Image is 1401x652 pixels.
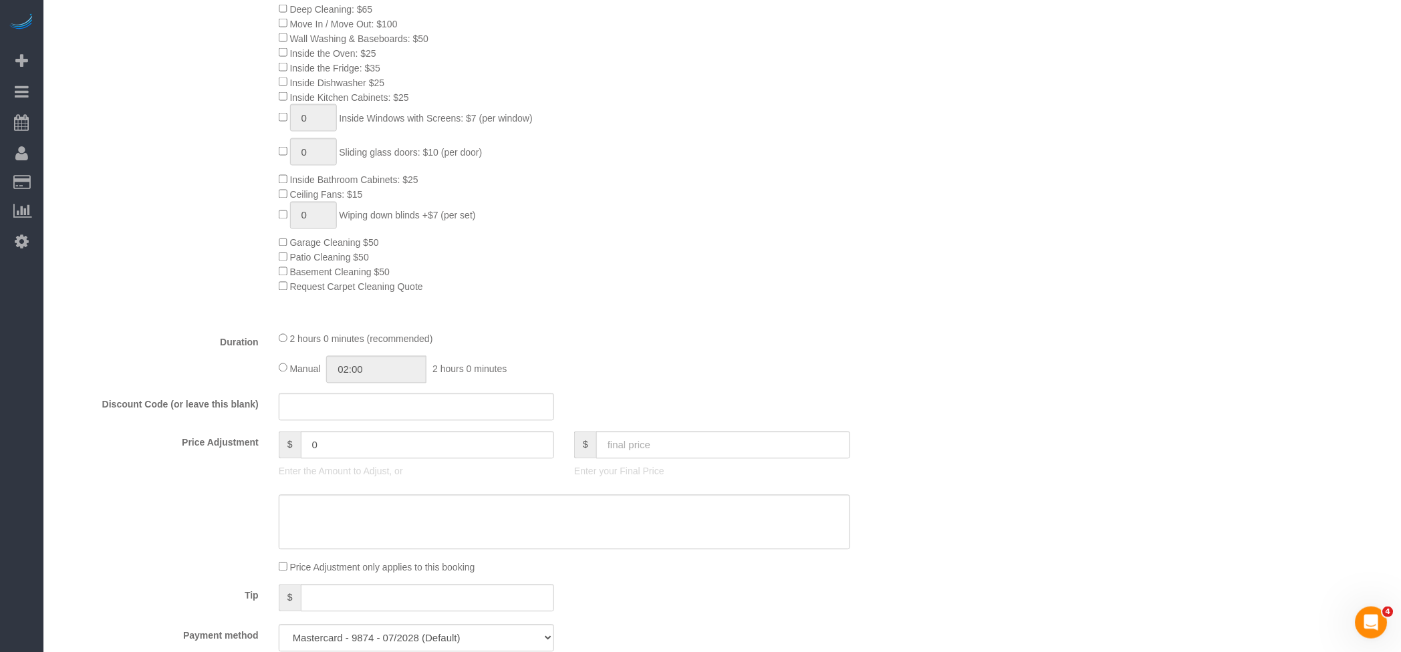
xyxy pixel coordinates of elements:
p: Enter the Amount to Adjust, or [279,465,554,478]
label: Discount Code (or leave this blank) [47,393,269,412]
span: Wall Washing & Baseboards: $50 [290,33,429,44]
span: Inside the Fridge: $35 [290,63,380,73]
iframe: Intercom live chat [1356,607,1388,639]
span: Manual [290,363,321,374]
span: Deep Cleaning: $65 [290,4,373,15]
span: Inside Dishwasher $25 [290,77,385,88]
span: 2 hours 0 minutes [432,363,507,374]
span: Basement Cleaning $50 [290,267,390,278]
img: Automaid Logo [8,13,35,32]
label: Tip [47,585,269,603]
span: $ [279,585,301,612]
span: Sliding glass doors: $10 (per door) [340,147,483,158]
span: Inside Bathroom Cabinets: $25 [290,175,418,186]
label: Price Adjustment [47,432,269,450]
span: $ [574,432,596,459]
span: Inside Kitchen Cabinets: $25 [290,92,409,103]
label: Duration [47,331,269,349]
span: Price Adjustment only applies to this booking [290,562,475,573]
label: Payment method [47,625,269,643]
span: Move In / Move Out: $100 [290,19,398,29]
span: 2 hours 0 minutes (recommended) [290,334,433,345]
p: Enter your Final Price [574,465,850,478]
span: Ceiling Fans: $15 [290,190,363,200]
span: Garage Cleaning $50 [290,238,379,249]
span: Wiping down blinds +$7 (per set) [340,210,476,221]
input: final price [596,432,850,459]
span: Inside Windows with Screens: $7 (per window) [340,113,533,124]
span: Request Carpet Cleaning Quote [290,282,423,293]
span: Inside the Oven: $25 [290,48,376,59]
span: 4 [1383,607,1394,617]
span: $ [279,432,301,459]
span: Patio Cleaning $50 [290,253,369,263]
